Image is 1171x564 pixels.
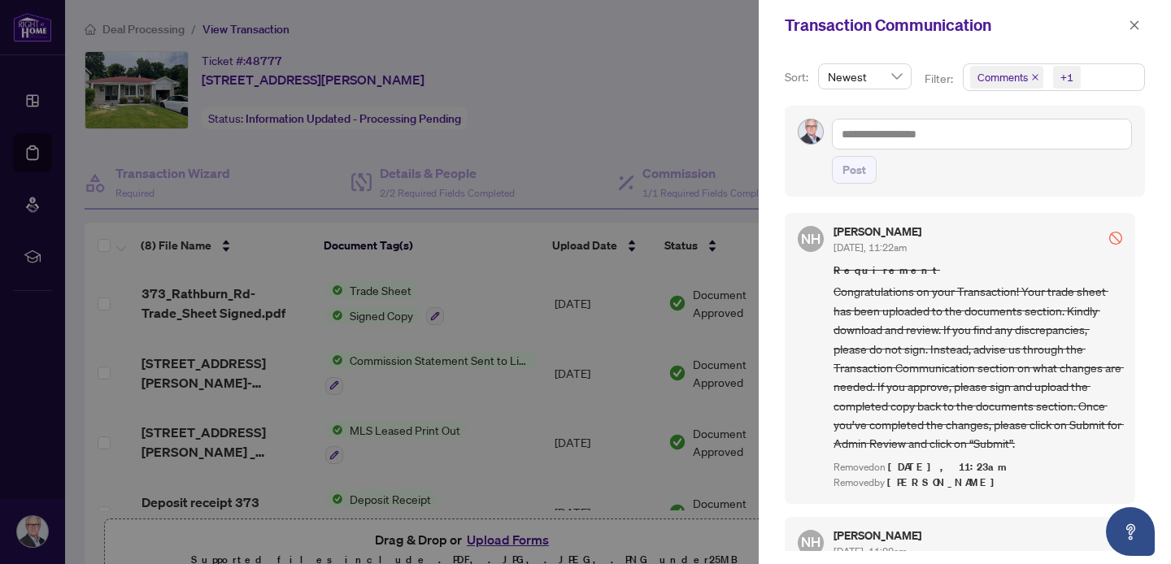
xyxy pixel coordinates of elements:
[1129,20,1140,31] span: close
[834,460,1122,475] div: Removed on
[888,460,1009,474] span: [DATE], 11:23am
[801,228,821,249] span: NH
[785,68,812,86] p: Sort:
[834,226,921,237] h5: [PERSON_NAME]
[801,531,821,553] span: NH
[828,64,902,89] span: Newest
[970,66,1043,89] span: Comments
[1060,69,1073,85] div: +1
[977,69,1028,85] span: Comments
[887,475,1003,489] span: [PERSON_NAME]
[799,119,823,144] img: Profile Icon
[834,241,907,254] span: [DATE], 11:22am
[925,70,956,88] p: Filter:
[834,262,1122,279] span: Requirement
[785,13,1124,37] div: Transaction Communication
[1109,232,1122,245] span: stop
[832,156,877,184] button: Post
[834,545,907,557] span: [DATE], 11:22am
[1031,73,1039,81] span: close
[834,475,1122,491] div: Removed by
[834,282,1122,453] span: Congratulations on your Transaction! Your trade sheet has been uploaded to the documents section....
[834,530,921,541] h5: [PERSON_NAME]
[1106,507,1155,556] button: Open asap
